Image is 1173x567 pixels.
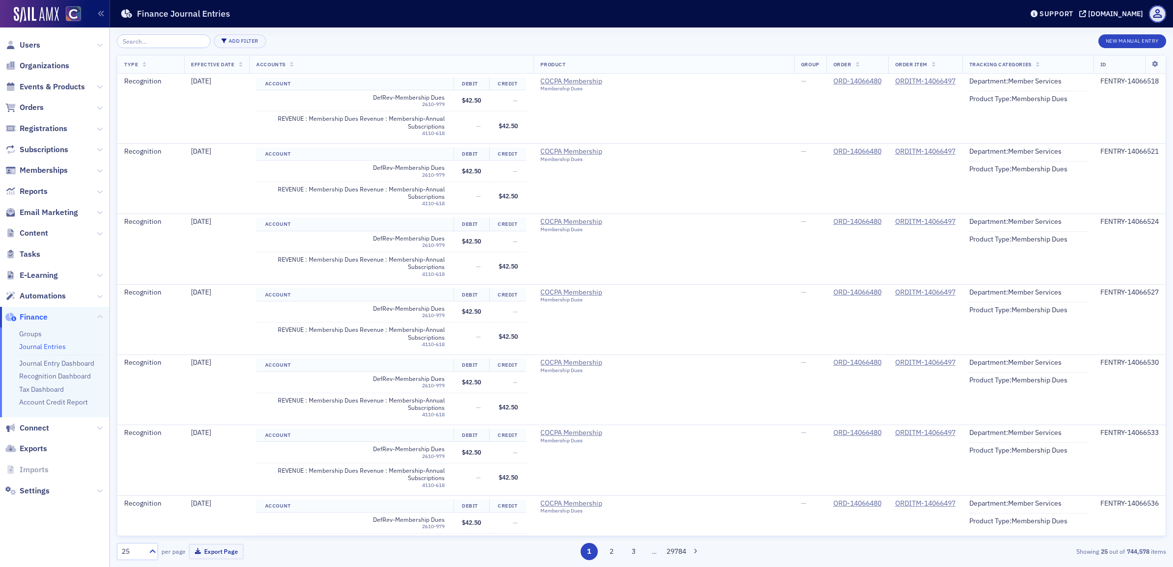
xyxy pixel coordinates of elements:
a: ORDITM-14066497 [895,77,956,86]
span: — [513,448,518,456]
a: Tax Dashboard [19,385,64,394]
span: DefRev-Membership Dues [355,94,445,101]
span: Order Item [895,61,928,68]
span: REVENUE : Membership Dues Revenue : Membership-Annual Subscriptions [265,256,445,271]
span: — [513,96,518,104]
a: Groups [19,329,42,338]
span: DefRev-Membership Dues [355,516,445,523]
span: — [801,288,806,297]
div: 4110-618 [265,341,445,348]
span: Finance [20,312,48,323]
a: ORDITM-14066497 [895,217,956,226]
span: Events & Products [20,81,85,92]
a: Orders [5,102,44,113]
th: Account [256,147,453,161]
th: Credit [489,77,526,90]
th: Account [256,77,453,90]
span: $42.50 [499,262,518,270]
span: $42.50 [462,518,481,526]
a: ORD-14066480 [833,288,881,297]
div: Product Type : Membership Dues [969,165,1087,174]
div: 2610-979 [355,523,445,530]
a: Journal Entries [19,342,66,351]
span: $42.50 [499,192,518,200]
div: Department : Member Services [969,147,1087,156]
span: — [513,167,518,175]
span: Effective Date [191,61,234,68]
th: Debit [453,217,490,231]
label: per page [161,547,186,556]
span: Type [124,61,138,68]
span: [DATE] [191,358,211,367]
th: Account [256,358,453,372]
div: Showing out of items [823,547,1166,556]
span: Orders [20,102,44,113]
div: 2610-979 [355,101,445,108]
th: Debit [453,288,490,301]
button: New Manual Entry [1098,34,1166,48]
span: [DATE] [191,147,211,156]
a: ORD-14066480 [833,217,881,226]
a: Subscriptions [5,144,68,155]
span: DefRev-Membership Dues [355,235,445,242]
a: Content [5,228,48,239]
span: Recognition [124,499,161,508]
span: Product [540,61,566,68]
a: Memberships [5,165,68,176]
a: Imports [5,464,49,475]
a: ORDITM-14066497 [895,429,956,437]
a: Settings [5,486,50,496]
div: Product Type : Membership Dues [969,235,1087,244]
div: FENTRY-14066530 [1100,358,1159,367]
a: ORD-14066480 [833,429,881,437]
div: Support [1040,9,1073,18]
span: $42.50 [462,167,481,175]
a: Finance [5,312,48,323]
div: FENTRY-14066536 [1100,499,1159,508]
span: Profile [1149,5,1166,23]
span: DefRev-Membership Dues [355,445,445,453]
span: Organizations [20,60,69,71]
a: ORDITM-14066497 [895,147,956,156]
div: ORDITM-14066497 [895,288,956,297]
a: COCPA Membership [540,217,630,226]
span: REVENUE : Membership Dues Revenue : Membership-Annual Subscriptions [265,186,445,201]
div: Department : Member Services [969,77,1087,86]
span: — [801,217,806,226]
span: … [647,547,661,556]
div: Membership Dues [540,437,630,444]
span: — [476,192,481,200]
div: Product Type : Membership Dues [969,517,1087,526]
div: Department : Member Services [969,217,1087,226]
a: Registrations [5,123,67,134]
div: Membership Dues [540,508,630,514]
th: Debit [453,147,490,161]
div: Department : Member Services [969,499,1087,508]
span: $42.50 [499,332,518,340]
th: Credit [489,429,526,442]
span: [DATE] [191,288,211,297]
img: SailAMX [66,6,81,22]
span: [DATE] [191,77,211,85]
a: COCPA Membership [540,499,630,508]
span: COCPA Membership [540,147,630,156]
span: $42.50 [462,448,481,456]
span: Email Marketing [20,207,78,218]
button: Export Page [189,544,243,559]
span: $42.50 [462,96,481,104]
div: ORDITM-14066497 [895,358,956,367]
th: Debit [453,429,490,442]
a: Reports [5,186,48,197]
div: Membership Dues [540,156,630,162]
span: REVENUE : Membership Dues Revenue : Membership-Annual Subscriptions [265,326,445,341]
div: 4110-618 [265,271,445,277]
a: ORD-14066480 [833,77,881,86]
a: ORD-14066480 [833,147,881,156]
a: Events & Products [5,81,85,92]
div: Product Type : Membership Dues [969,306,1087,315]
span: REVENUE : Membership Dues Revenue : Membership-Annual Subscriptions [265,467,445,482]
